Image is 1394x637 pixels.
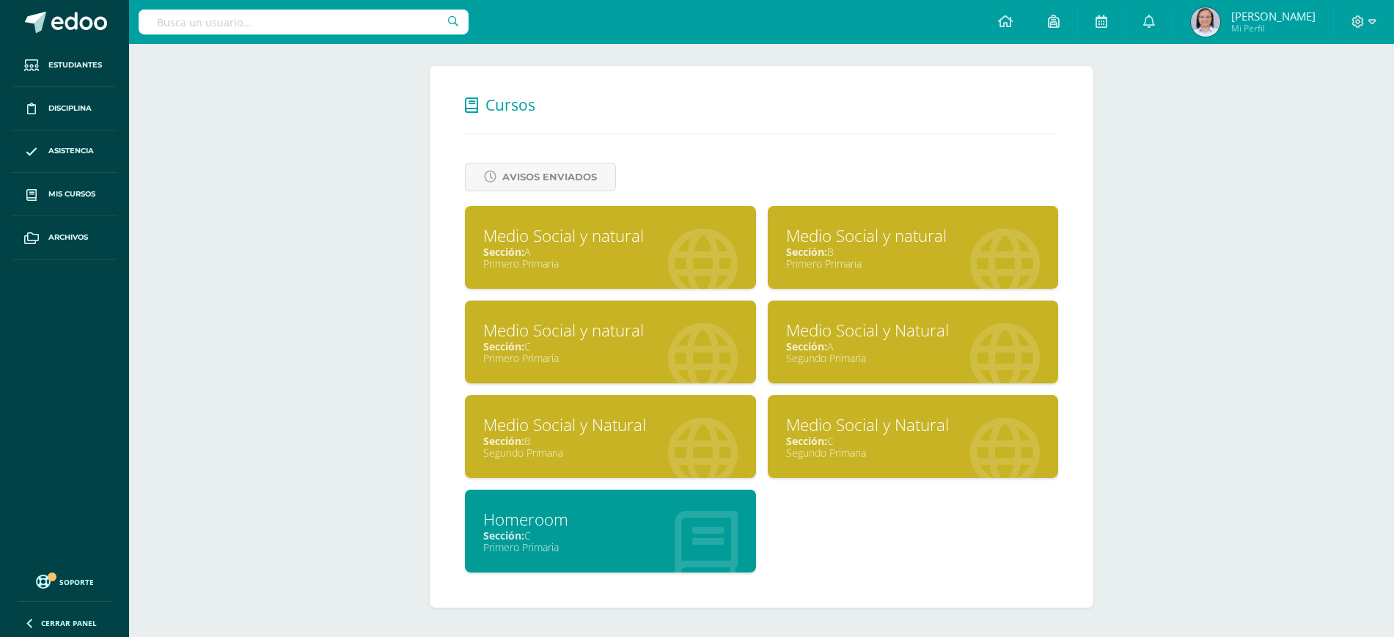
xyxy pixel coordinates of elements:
[483,508,738,531] div: Homeroom
[502,163,597,191] span: Avisos Enviados
[48,232,88,243] span: Archivos
[12,216,117,259] a: Archivos
[483,339,738,353] div: C
[483,434,738,448] div: B
[483,434,524,448] span: Sección:
[41,618,97,628] span: Cerrar panel
[483,245,524,259] span: Sección:
[786,413,1041,436] div: Medio Social y Natural
[483,446,738,460] div: Segundo Primaria
[768,301,1059,383] a: Medio Social y NaturalSección:ASegundo Primaria
[483,257,738,270] div: Primero Primaria
[465,301,756,383] a: Medio Social y naturalSección:CPrimero Primaria
[483,245,738,259] div: A
[483,319,738,342] div: Medio Social y natural
[483,529,524,542] span: Sección:
[48,188,95,200] span: Mis cursos
[483,529,738,542] div: C
[465,395,756,478] a: Medio Social y NaturalSección:BSegundo Primaria
[1231,9,1316,23] span: [PERSON_NAME]
[465,490,756,572] a: HomeroomSección:CPrimero Primaria
[59,577,94,587] span: Soporte
[12,173,117,216] a: Mis cursos
[786,339,1041,353] div: A
[483,339,524,353] span: Sección:
[12,130,117,174] a: Asistencia
[483,413,738,436] div: Medio Social y Natural
[485,95,535,115] span: Cursos
[1191,7,1220,37] img: 362840c0840221cfc42a5058b27e03ff.png
[786,319,1041,342] div: Medio Social y Natural
[139,10,469,34] input: Busca un usuario...
[786,434,827,448] span: Sección:
[786,351,1041,365] div: Segundo Primaria
[786,339,827,353] span: Sección:
[786,245,1041,259] div: B
[465,206,756,289] a: Medio Social y naturalSección:APrimero Primaria
[48,145,94,157] span: Asistencia
[48,103,92,114] span: Disciplina
[786,224,1041,247] div: Medio Social y natural
[12,87,117,130] a: Disciplina
[786,434,1041,448] div: C
[465,163,616,191] a: Avisos Enviados
[768,206,1059,289] a: Medio Social y naturalSección:BPrimero Primaria
[483,224,738,247] div: Medio Social y natural
[1231,22,1316,34] span: Mi Perfil
[786,446,1041,460] div: Segundo Primaria
[12,44,117,87] a: Estudiantes
[483,540,738,554] div: Primero Primaria
[786,245,827,259] span: Sección:
[18,571,111,591] a: Soporte
[786,257,1041,270] div: Primero Primaria
[768,395,1059,478] a: Medio Social y NaturalSección:CSegundo Primaria
[483,351,738,365] div: Primero Primaria
[48,59,102,71] span: Estudiantes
